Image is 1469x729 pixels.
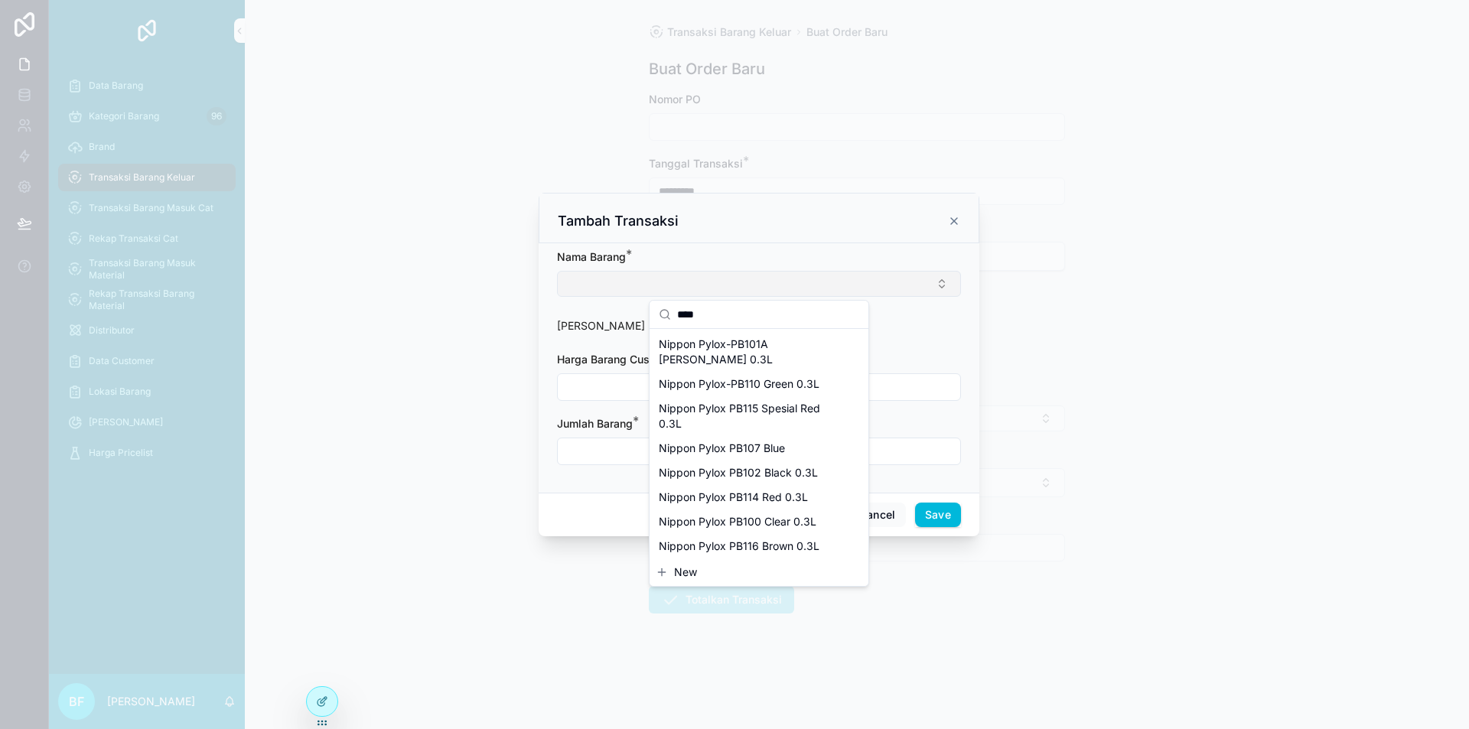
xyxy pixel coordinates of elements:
span: Harga Barang Custom [557,353,669,366]
span: Nama Barang [557,250,626,263]
button: Select Button [557,271,961,297]
span: Jumlah Barang [557,417,633,430]
span: Nippon Pylox PB114 Red 0.3L [659,490,808,505]
span: Nippon Pylox PB100 Clear 0.3L [659,514,816,529]
button: Save [915,503,961,527]
span: Nippon Pylox PB116 Brown 0.3L [659,539,819,554]
span: Nippon Pylox PB107 Blue [659,441,785,456]
span: Nippon Pylox-PB101A [PERSON_NAME] 0.3L [659,337,841,367]
span: Nippon Pylox PB115 Spesial Red 0.3L [659,401,841,431]
span: New [674,565,697,580]
button: New [656,565,862,580]
button: Cancel [849,503,905,527]
span: [PERSON_NAME] [557,319,645,332]
span: Nippon Pylox-PB110 Green 0.3L [659,376,819,392]
div: Suggestions [650,329,868,558]
h3: Tambah Transaksi [558,212,679,230]
span: Nippon Pylox PB102 Black 0.3L [659,465,818,480]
